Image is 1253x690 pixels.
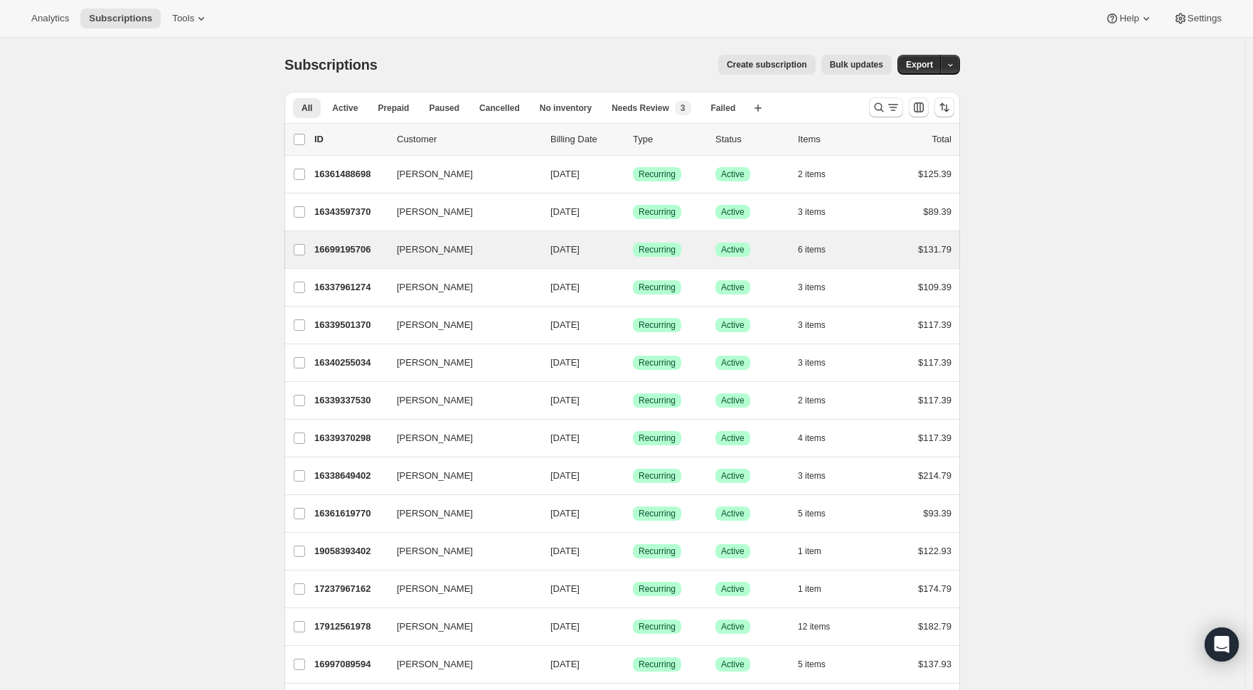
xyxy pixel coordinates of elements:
[397,582,473,596] span: [PERSON_NAME]
[918,470,951,481] span: $214.79
[639,470,676,482] span: Recurring
[314,506,385,521] p: 16361619770
[550,508,580,519] span: [DATE]
[388,276,530,299] button: [PERSON_NAME]
[397,356,473,370] span: [PERSON_NAME]
[798,659,826,670] span: 5 items
[397,506,473,521] span: [PERSON_NAME]
[429,102,459,114] span: Paused
[550,206,580,217] span: [DATE]
[715,132,787,147] p: Status
[798,353,841,373] button: 3 items
[397,243,473,257] span: [PERSON_NAME]
[397,205,473,219] span: [PERSON_NAME]
[721,621,745,632] span: Active
[397,318,473,332] span: [PERSON_NAME]
[639,583,676,595] span: Recurring
[388,653,530,676] button: [PERSON_NAME]
[798,654,841,674] button: 5 items
[798,395,826,406] span: 2 items
[798,466,841,486] button: 3 items
[314,620,385,634] p: 17912561978
[639,357,676,368] span: Recurring
[397,132,539,147] p: Customer
[639,282,676,293] span: Recurring
[397,469,473,483] span: [PERSON_NAME]
[747,98,769,118] button: Create new view
[821,55,892,75] button: Bulk updates
[918,169,951,179] span: $125.39
[314,393,385,408] p: 16339337530
[798,164,841,184] button: 2 items
[314,167,385,181] p: 16361488698
[388,163,530,186] button: [PERSON_NAME]
[923,508,951,519] span: $93.39
[314,202,951,222] div: 16343597370[PERSON_NAME][DATE]SuccessRecurringSuccessActive3 items$89.39
[397,620,473,634] span: [PERSON_NAME]
[314,504,951,524] div: 16361619770[PERSON_NAME][DATE]SuccessRecurringSuccessActive5 items$93.39
[923,206,951,217] span: $89.39
[798,240,841,260] button: 6 items
[918,319,951,330] span: $117.39
[31,13,69,24] span: Analytics
[550,395,580,405] span: [DATE]
[798,546,821,557] span: 1 item
[721,169,745,180] span: Active
[314,431,385,445] p: 16339370298
[633,132,704,147] div: Type
[798,391,841,410] button: 2 items
[639,206,676,218] span: Recurring
[798,508,826,519] span: 5 items
[550,621,580,632] span: [DATE]
[1097,9,1161,28] button: Help
[639,546,676,557] span: Recurring
[639,432,676,444] span: Recurring
[314,544,385,558] p: 19058393402
[798,579,837,599] button: 1 item
[314,579,951,599] div: 17237967162[PERSON_NAME][DATE]SuccessRecurringSuccessActive1 item$174.79
[727,59,807,70] span: Create subscription
[314,654,951,674] div: 16997089594[PERSON_NAME][DATE]SuccessRecurringSuccessActive5 items$137.93
[639,169,676,180] span: Recurring
[332,102,358,114] span: Active
[550,244,580,255] span: [DATE]
[314,205,385,219] p: 16343597370
[721,357,745,368] span: Active
[798,432,826,444] span: 4 items
[388,427,530,450] button: [PERSON_NAME]
[830,59,883,70] span: Bulk updates
[1205,627,1239,662] div: Open Intercom Messenger
[639,508,676,519] span: Recurring
[314,318,385,332] p: 16339501370
[397,431,473,445] span: [PERSON_NAME]
[388,314,530,336] button: [PERSON_NAME]
[798,206,826,218] span: 3 items
[550,583,580,594] span: [DATE]
[164,9,217,28] button: Tools
[918,357,951,368] span: $117.39
[314,466,951,486] div: 16338649402[PERSON_NAME][DATE]SuccessRecurringSuccessActive3 items$214.79
[540,102,592,114] span: No inventory
[314,132,385,147] p: ID
[798,277,841,297] button: 3 items
[798,541,837,561] button: 1 item
[798,202,841,222] button: 3 items
[550,132,622,147] p: Billing Date
[798,617,846,637] button: 12 items
[314,240,951,260] div: 16699195706[PERSON_NAME][DATE]SuccessRecurringSuccessActive6 items$131.79
[639,244,676,255] span: Recurring
[314,132,951,147] div: IDCustomerBilling DateTypeStatusItemsTotal
[918,395,951,405] span: $117.39
[1188,13,1222,24] span: Settings
[1119,13,1139,24] span: Help
[906,59,933,70] span: Export
[388,615,530,638] button: [PERSON_NAME]
[612,102,669,114] span: Needs Review
[550,546,580,556] span: [DATE]
[918,659,951,669] span: $137.93
[721,244,745,255] span: Active
[918,583,951,594] span: $174.79
[1165,9,1230,28] button: Settings
[397,280,473,294] span: [PERSON_NAME]
[681,102,686,114] span: 3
